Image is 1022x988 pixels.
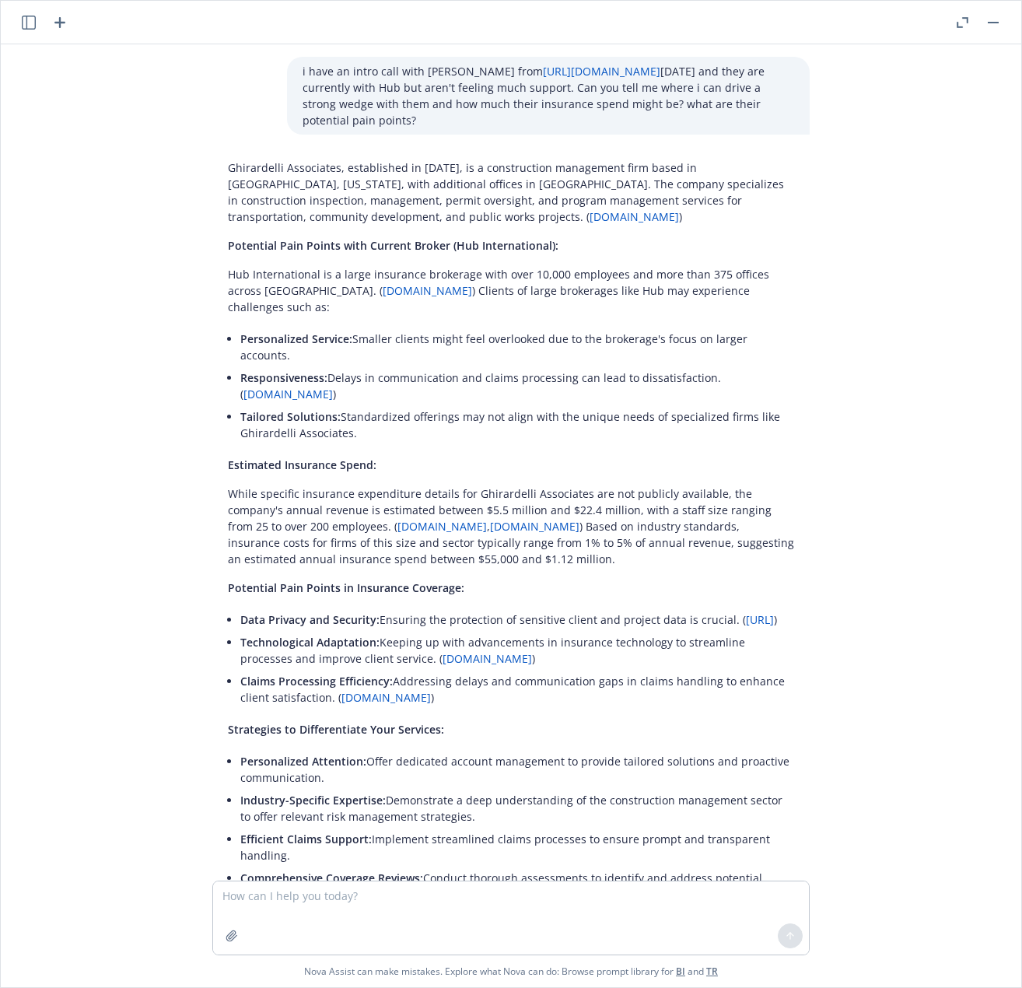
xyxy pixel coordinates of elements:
span: Claims Processing Efficiency: [240,674,393,688]
p: Addressing delays and communication gaps in claims handling to enhance client satisfaction. ( ) [240,673,794,706]
span: Data Privacy and Security: [240,612,380,627]
p: Delays in communication and claims processing can lead to dissatisfaction. ( ) [240,370,794,402]
p: Ensuring the protection of sensitive client and project data is crucial. ( ) [240,611,794,628]
span: Estimated Insurance Spend: [228,457,376,472]
p: Demonstrate a deep understanding of the construction management sector to offer relevant risk man... [240,792,794,825]
span: Tailored Solutions: [240,409,341,424]
span: Responsiveness: [240,370,327,385]
span: Technological Adaptation: [240,635,380,650]
span: Nova Assist can make mistakes. Explore what Nova can do: Browse prompt library for and [7,955,1015,987]
p: Standardized offerings may not align with the unique needs of specialized firms like Ghirardelli ... [240,408,794,441]
p: Offer dedicated account management to provide tailored solutions and proactive communication. [240,753,794,786]
p: Implement streamlined claims processes to ensure prompt and transparent handling. [240,831,794,864]
a: [DOMAIN_NAME] [341,690,431,705]
span: Personalized Attention: [240,754,366,769]
p: While specific insurance expenditure details for Ghirardelli Associates are not publicly availabl... [228,485,794,567]
a: [DOMAIN_NAME] [383,283,472,298]
span: Industry-Specific Expertise: [240,793,386,808]
a: [URL] [746,612,774,627]
a: BI [676,965,685,978]
span: Comprehensive Coverage Reviews: [240,871,423,885]
a: [DOMAIN_NAME] [443,651,532,666]
span: Efficient Claims Support: [240,832,372,846]
a: [DOMAIN_NAME] [490,519,579,534]
span: Potential Pain Points with Current Broker (Hub International): [228,238,558,253]
a: [DOMAIN_NAME] [590,209,679,224]
p: i have an intro call with [PERSON_NAME] from [DATE] and they are currently with Hub but aren't fe... [303,63,794,128]
p: Keeping up with advancements in insurance technology to streamline processes and improve client s... [240,634,794,667]
a: [DOMAIN_NAME] [397,519,487,534]
p: Ghirardelli Associates, established in [DATE], is a construction management firm based in [GEOGRA... [228,159,794,225]
a: TR [706,965,718,978]
p: Smaller clients might feel overlooked due to the brokerage's focus on larger accounts. [240,331,794,363]
a: [URL][DOMAIN_NAME] [543,64,660,79]
span: Personalized Service: [240,331,352,346]
span: Potential Pain Points in Insurance Coverage: [228,580,464,595]
span: Strategies to Differentiate Your Services: [228,722,444,737]
p: Hub International is a large insurance brokerage with over 10,000 employees and more than 375 off... [228,266,794,315]
p: Conduct thorough assessments to identify and address potential coverage gaps. [240,870,794,902]
a: [DOMAIN_NAME] [243,387,333,401]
